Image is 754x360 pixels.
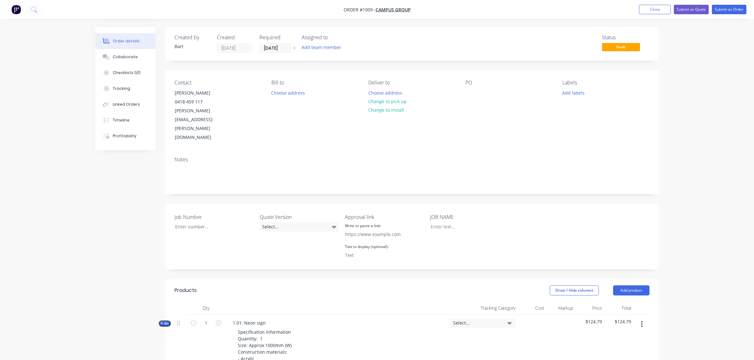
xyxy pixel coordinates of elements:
input: Text [342,251,417,260]
label: Text to display (optional): [345,244,389,250]
div: Timeline [113,117,130,123]
div: Linked Orders [113,102,140,107]
div: [PERSON_NAME] [175,89,227,97]
button: Add labels [559,88,588,97]
span: $124.79 [607,318,631,325]
button: Close [639,5,671,14]
div: Profitability [113,133,136,139]
div: Status [602,34,649,40]
span: $124.79 [578,318,602,325]
div: Order details [113,38,140,44]
button: Profitability [95,128,155,144]
div: [PERSON_NAME]0418 459 117[PERSON_NAME][EMAIL_ADDRESS][PERSON_NAME][DOMAIN_NAME] [169,88,233,142]
button: Add team member [298,43,345,52]
div: Contact [174,80,261,86]
span: Order #1009 - [344,7,376,13]
input: https://www.example.com [342,230,417,239]
button: Collaborate [95,49,155,65]
span: Select... [453,320,501,326]
div: [PERSON_NAME][EMAIL_ADDRESS][PERSON_NAME][DOMAIN_NAME] [175,106,227,142]
button: Add team member [302,43,345,52]
button: Choose address [365,88,405,97]
div: Collaborate [113,54,138,60]
img: Factory [11,5,21,14]
span: Draft [602,43,640,51]
button: Submit as Order [712,5,746,14]
div: Qty [187,302,225,314]
button: Kit [159,320,171,326]
div: Checklists 0/0 [113,70,141,76]
div: 1.01: Neon sign [228,318,271,327]
button: Linked Orders [95,96,155,112]
input: Enter number... [170,222,253,232]
div: Select... [260,222,339,232]
button: Show / Hide columns [550,285,599,295]
div: Tracking [113,86,130,91]
div: Bart [174,43,209,50]
div: Price [576,302,605,314]
button: Choose address [268,88,308,97]
div: Bill to [271,80,358,86]
label: Approval link [345,213,424,221]
span: Kit [161,321,169,326]
button: Order details [95,33,155,49]
div: Products [174,287,197,294]
div: Labels [562,80,649,86]
button: Tracking [95,81,155,96]
a: Campus Group [376,7,411,13]
button: Change to install [365,106,407,114]
label: Quote Version [260,213,339,221]
button: Change to pick up [365,97,410,106]
label: Write or paste a link: [345,223,381,229]
button: Checklists 0/0 [95,65,155,81]
button: Submit as Quote [674,5,709,14]
div: Required [259,34,294,40]
div: Created [217,34,252,40]
div: Assigned to [302,34,365,40]
div: PO [466,80,552,86]
button: Timeline [95,112,155,128]
label: Job Number [174,213,254,221]
div: Created by [174,34,209,40]
label: JOB NAME [430,213,509,221]
div: Notes [174,157,649,163]
button: Add product [613,285,649,295]
div: Tracking Category [447,302,518,314]
div: Total [605,302,633,314]
div: Deliver to [368,80,455,86]
div: Cost [518,302,547,314]
div: 0418 459 117 [175,97,227,106]
div: Markup [547,302,576,314]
